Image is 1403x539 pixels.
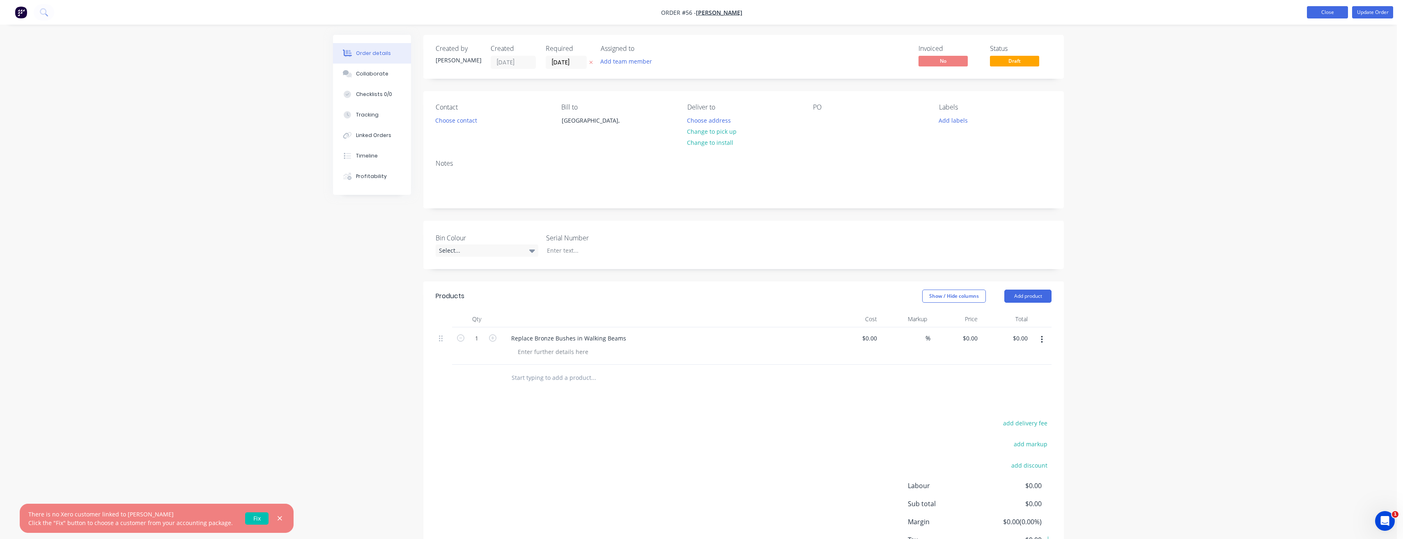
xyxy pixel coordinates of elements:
[505,332,633,344] div: Replace Bronze Bushes in Walking Beams
[491,45,536,53] div: Created
[922,290,986,303] button: Show / Hide columns
[452,311,501,327] div: Qty
[880,311,931,327] div: Markup
[15,6,27,18] img: Factory
[431,114,482,126] button: Choose contact
[546,233,649,243] label: Serial Number
[1004,290,1052,303] button: Add product
[596,56,657,67] button: Add team member
[1007,459,1052,470] button: add discount
[601,56,657,67] button: Add team member
[436,244,538,257] div: Select...
[1009,439,1052,450] button: add markup
[830,311,880,327] div: Cost
[990,45,1052,53] div: Status
[683,137,738,148] button: Change to install
[28,510,233,527] div: There is no Xero customer linked to [PERSON_NAME] Click the "Fix" button to choose a customer fro...
[436,291,464,301] div: Products
[333,84,411,105] button: Checklists 0/0
[356,70,388,78] div: Collaborate
[683,114,735,126] button: Choose address
[561,103,674,111] div: Bill to
[436,45,481,53] div: Created by
[333,43,411,64] button: Order details
[999,418,1052,429] button: add delivery fee
[918,45,980,53] div: Invoiced
[436,103,548,111] div: Contact
[908,517,981,527] span: Margin
[333,166,411,187] button: Profitability
[661,9,696,16] span: Order #56 -
[436,233,538,243] label: Bin Colour
[908,499,981,509] span: Sub total
[925,333,930,343] span: %
[934,114,972,126] button: Add labels
[555,114,637,141] div: [GEOGRAPHIC_DATA],
[356,111,379,119] div: Tracking
[683,126,741,137] button: Change to pick up
[813,103,925,111] div: PO
[696,9,742,16] a: [PERSON_NAME]
[356,132,391,139] div: Linked Orders
[981,517,1042,527] span: $0.00 ( 0.00 %)
[562,115,630,126] div: [GEOGRAPHIC_DATA],
[436,160,1052,167] div: Notes
[1375,511,1395,531] iframe: Intercom live chat
[981,499,1042,509] span: $0.00
[687,103,800,111] div: Deliver to
[990,56,1039,66] span: Draft
[546,45,591,53] div: Required
[356,91,392,98] div: Checklists 0/0
[356,152,378,160] div: Timeline
[981,481,1042,491] span: $0.00
[1352,6,1393,18] button: Update Order
[333,125,411,146] button: Linked Orders
[981,311,1031,327] div: Total
[1392,511,1398,518] span: 1
[356,50,391,57] div: Order details
[601,45,683,53] div: Assigned to
[356,173,387,180] div: Profitability
[333,105,411,125] button: Tracking
[939,103,1052,111] div: Labels
[245,512,269,525] a: Fix
[1307,6,1348,18] button: Close
[436,56,481,64] div: [PERSON_NAME]
[918,56,968,66] span: No
[333,64,411,84] button: Collaborate
[333,146,411,166] button: Timeline
[908,481,981,491] span: Labour
[930,311,981,327] div: Price
[511,370,675,386] input: Start typing to add a product...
